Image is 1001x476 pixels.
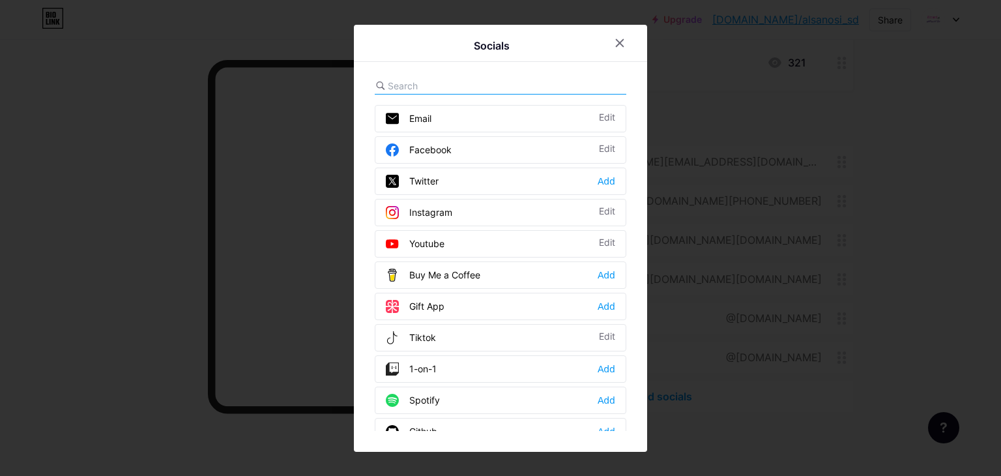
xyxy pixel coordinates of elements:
div: Tiktok [386,331,436,344]
div: Socials [474,38,510,53]
input: Search [388,79,532,93]
div: Add [598,269,615,282]
div: Add [598,175,615,188]
div: Gift App [386,300,444,313]
div: Email [386,112,431,125]
div: Instagram [386,206,452,219]
div: Edit [599,237,615,250]
div: Add [598,425,615,438]
div: 1-on-1 [386,363,437,376]
div: Youtube [386,237,444,250]
div: Edit [599,206,615,219]
div: Buy Me a Coffee [386,269,480,282]
div: Facebook [386,143,452,156]
div: Twitter [386,175,439,188]
div: Add [598,363,615,376]
div: Add [598,300,615,313]
div: Spotify [386,394,440,407]
div: Add [598,394,615,407]
div: Edit [599,143,615,156]
div: Edit [599,331,615,344]
div: Github [386,425,437,438]
div: Edit [599,112,615,125]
